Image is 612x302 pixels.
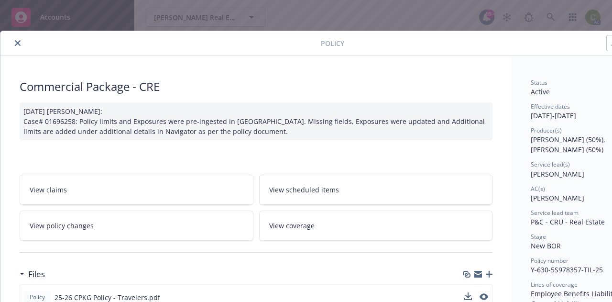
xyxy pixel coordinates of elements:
[20,78,492,95] div: Commercial Package - CRE
[321,38,344,48] span: Policy
[531,135,607,154] span: [PERSON_NAME] (50%), [PERSON_NAME] (50%)
[531,102,570,111] span: Effective dates
[12,37,23,49] button: close
[531,217,605,226] span: P&C - CRU - Real Estate
[531,78,547,87] span: Status
[531,169,584,179] span: [PERSON_NAME]
[20,102,492,140] div: [DATE] [PERSON_NAME]: Case# 01696258: Policy limits and Exposures were pre-ingested in [GEOGRAPHI...
[20,268,45,280] div: Files
[531,185,545,193] span: AC(s)
[480,293,488,300] button: preview file
[464,292,472,300] button: download file
[30,185,67,195] span: View claims
[531,126,562,134] span: Producer(s)
[269,221,315,231] span: View coverage
[531,257,568,265] span: Policy number
[531,87,550,96] span: Active
[20,175,253,205] a: View claims
[28,293,47,302] span: Policy
[531,209,579,217] span: Service lead team
[269,185,339,195] span: View scheduled items
[531,193,584,202] span: [PERSON_NAME]
[531,265,603,274] span: Y-630-5S978357-TIL-25
[30,221,94,231] span: View policy changes
[20,211,253,241] a: View policy changes
[531,280,578,289] span: Lines of coverage
[531,233,546,241] span: Stage
[531,241,561,250] span: New BOR
[259,211,493,241] a: View coverage
[259,175,493,205] a: View scheduled items
[28,268,45,280] h3: Files
[531,160,570,168] span: Service lead(s)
